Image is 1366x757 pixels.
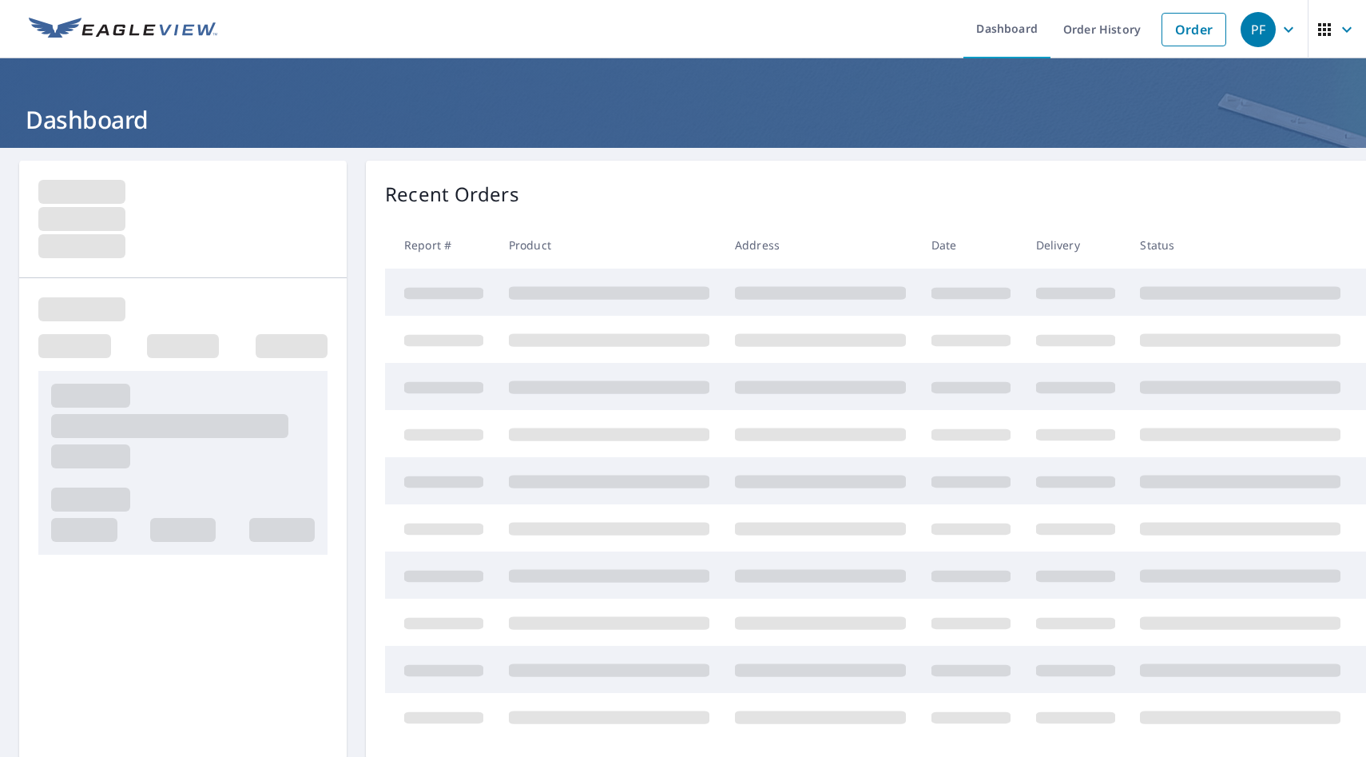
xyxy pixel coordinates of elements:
[722,221,919,269] th: Address
[1161,13,1226,46] a: Order
[1241,12,1276,47] div: PF
[1023,221,1128,269] th: Delivery
[496,221,722,269] th: Product
[29,18,217,42] img: EV Logo
[919,221,1023,269] th: Date
[385,221,496,269] th: Report #
[385,180,519,209] p: Recent Orders
[19,103,1347,136] h1: Dashboard
[1127,221,1353,269] th: Status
